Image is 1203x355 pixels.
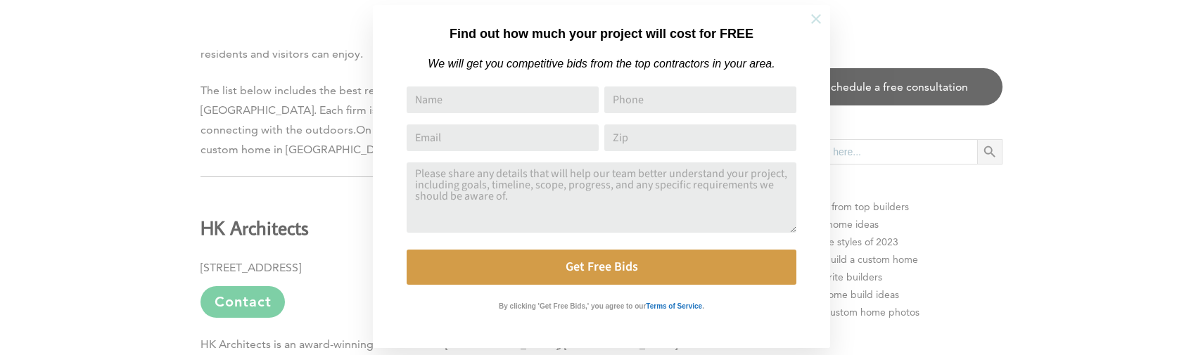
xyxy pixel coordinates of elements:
button: Get Free Bids [407,250,796,285]
strong: Find out how much your project will cost for FREE [450,27,753,41]
input: Zip [604,124,796,151]
strong: Terms of Service [646,302,702,310]
input: Name [407,86,599,113]
strong: . [702,302,704,310]
iframe: Drift Widget Chat Controller [933,254,1186,338]
em: We will get you competitive bids from the top contractors in your area. [428,58,775,70]
a: Terms of Service [646,299,702,311]
strong: By clicking 'Get Free Bids,' you agree to our [499,302,646,310]
input: Phone [604,86,796,113]
input: Email Address [407,124,599,151]
textarea: Comment or Message [407,162,796,233]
